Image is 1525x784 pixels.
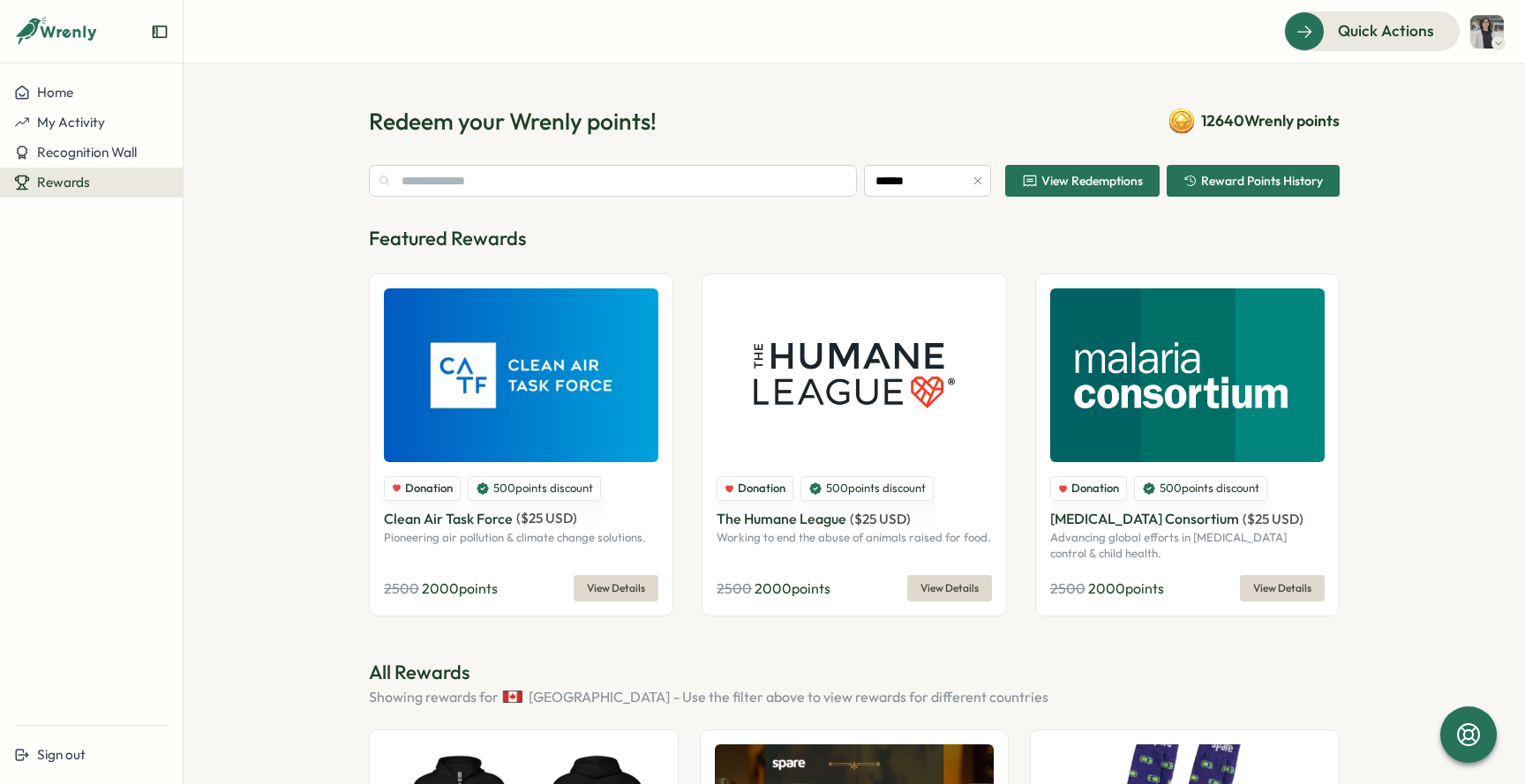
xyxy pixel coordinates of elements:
[1041,175,1143,187] span: View Redemptions
[502,686,523,707] img: Canada
[673,686,1048,708] span: - Use the filter above to view rewards for different countries
[717,579,752,597] span: 2500
[1201,109,1340,132] span: 12640 Wrenly points
[1134,476,1267,501] div: 500 points discount
[850,511,911,527] span: ( $ 25 USD )
[1071,481,1119,497] span: Donation
[422,579,498,597] span: 2000 points
[1253,576,1311,601] span: View Details
[369,686,499,708] span: Showing rewards for
[1050,508,1239,530] p: [MEDICAL_DATA] Consortium
[1005,165,1160,197] button: View Redemptions
[384,530,658,546] p: Pioneering air pollution & climate change solutions.
[1470,15,1504,49] img: Michelle Wan
[1240,575,1325,601] button: View Details
[574,575,658,601] button: View Details
[717,288,991,462] img: The Humane League
[384,288,658,462] img: Clean Air Task Force
[1201,175,1323,187] span: Reward Points History
[516,510,577,526] span: ( $ 25 USD )
[405,481,453,497] span: Donation
[1050,288,1325,462] img: Malaria Consortium
[907,575,992,601] button: View Details
[717,530,991,546] p: Working to end the abuse of animals raised for food.
[37,114,105,131] span: My Activity
[384,508,513,530] p: Clean Air Task Force
[37,84,73,101] span: Home
[37,746,86,763] span: Sign out
[37,144,137,161] span: Recognition Wall
[37,174,90,190] span: Rewards
[369,659,1340,686] p: All Rewards
[1088,579,1164,597] span: 2000 points
[920,576,979,601] span: View Details
[800,476,934,501] div: 500 points discount
[1050,579,1086,597] span: 2500
[717,508,846,530] p: The Humane League
[587,576,645,601] span: View Details
[369,225,1340,252] p: Featured Rewards
[468,476,601,501] div: 500 points discount
[1167,165,1340,197] button: Reward Points History
[384,579,419,597] span: 2500
[755,579,830,597] span: 2000 points
[369,106,657,137] h1: Redeem your Wrenly points!
[1284,11,1460,50] button: Quick Actions
[151,23,169,41] button: Expand sidebar
[738,481,785,497] span: Donation
[529,686,670,708] span: [GEOGRAPHIC_DATA]
[1243,511,1303,527] span: ( $ 25 USD )
[1338,19,1434,42] span: Quick Actions
[1050,530,1325,561] p: Advancing global efforts in [MEDICAL_DATA] control & child health.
